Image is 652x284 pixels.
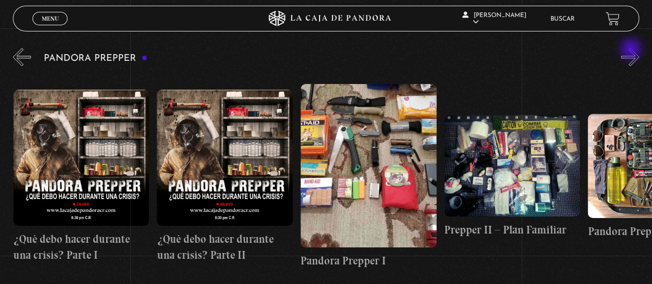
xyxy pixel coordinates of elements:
span: [PERSON_NAME] [462,12,526,25]
a: View your shopping cart [606,12,620,26]
a: ¿Qué debo hacer durante una crisis? Parte I [13,74,149,280]
h4: ¿Qué debo hacer durante una crisis? Parte I [13,231,149,263]
a: Prepper II – Plan Familiar [444,74,580,280]
a: ¿Qué debo hacer durante una crisis? Parte II [157,74,293,280]
a: Pandora Prepper I [300,74,437,280]
h4: Pandora Prepper I [300,253,437,269]
span: Menu [42,15,59,22]
a: Buscar [550,16,575,22]
h3: Pandora Prepper [44,54,147,63]
button: Previous [13,48,31,66]
h4: ¿Qué debo hacer durante una crisis? Parte II [157,231,293,263]
button: Next [621,48,639,66]
h4: Prepper II – Plan Familiar [444,222,580,238]
span: Cerrar [38,24,62,31]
